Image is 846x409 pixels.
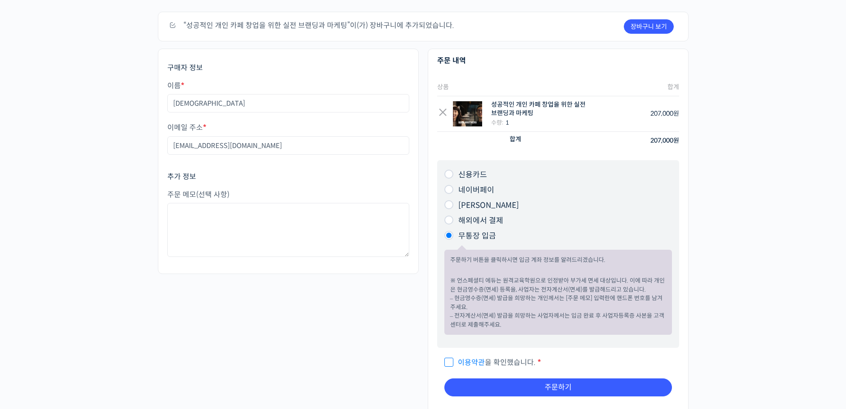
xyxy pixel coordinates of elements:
a: 장바구니 보기 [624,19,674,34]
span: (선택 사항) [196,190,229,199]
button: 주문하기 [444,378,672,396]
abbr: 필수 [203,123,206,132]
a: 대화 [59,285,116,308]
p: 주문하기 버튼을 클릭하시면 입금 계좌 정보를 알려드리겠습니다. [450,256,666,265]
a: 설정 [116,285,173,308]
label: 주문 메모 [167,191,409,199]
label: 해외에서 결제 [458,216,503,225]
a: Remove this item [437,108,448,119]
span: 을 확인했습니다. [444,358,536,367]
span: 원 [673,109,679,117]
span: 원 [673,136,679,144]
label: 무통장 입금 [458,231,496,241]
input: username@domain.com [167,136,409,155]
abbr: 필수 [181,81,184,90]
label: [PERSON_NAME] [458,201,519,210]
div: “성공적인 개인 카페 창업을 위한 실전 브랜딩과 마케팅”이(가) 장바구니에 추가되었습니다. [158,12,689,41]
th: 상품 [437,78,595,96]
bdi: 207,000 [650,109,679,117]
a: 이용약관 [458,358,485,367]
label: 이름 [167,82,409,90]
h3: 구매자 정보 [167,63,409,73]
h3: 추가 정보 [167,172,409,182]
span: 홈 [28,299,34,306]
label: 이메일 주소 [167,124,409,132]
span: 대화 [82,299,93,306]
th: 합계 [594,78,679,96]
div: 수량: [491,118,589,127]
div: 성공적인 개인 카페 창업을 위한 실전 브랜딩과 마케팅 [491,100,589,118]
label: 네이버페이 [458,185,494,195]
bdi: 207,000 [650,136,679,144]
h3: 주문 내역 [437,56,679,66]
label: 신용카드 [458,170,487,180]
strong: 1 [506,119,509,126]
th: 합계 [437,132,595,149]
p: ※ 언스페셜티 에듀는 원격교육학원으로 인정받아 부가세 면세 대상입니다. 이에 따라 개인은 현금영수증(면세) 등록을, 사업자는 전자계산서(면세)를 발급해드리고 있습니다. – 현... [450,276,666,329]
a: 홈 [3,285,59,308]
abbr: 필수 [537,358,541,367]
span: 설정 [139,299,150,306]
